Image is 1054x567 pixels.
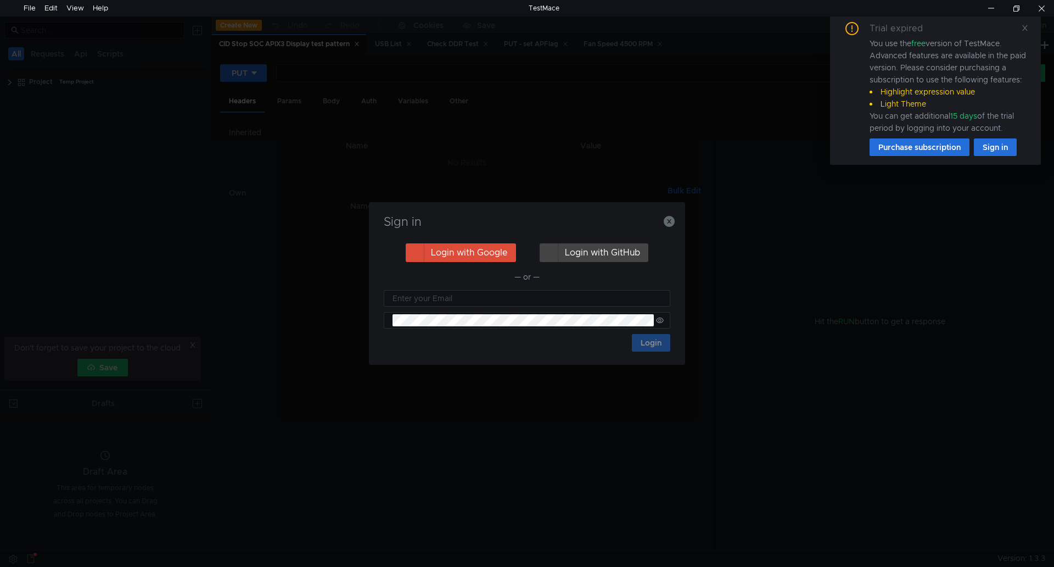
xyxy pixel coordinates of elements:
[870,98,1028,110] li: Light Theme
[870,110,1028,134] div: You can get additional of the trial period by logging into your account.
[384,270,670,283] div: — or —
[911,38,926,48] span: free
[406,243,516,262] button: Login with Google
[950,111,977,121] span: 15 days
[870,138,969,156] button: Purchase subscription
[870,86,1028,98] li: Highlight expression value
[393,292,664,304] input: Enter your Email
[974,138,1017,156] button: Sign in
[870,22,936,35] div: Trial expired
[382,215,672,229] h3: Sign in
[540,243,648,262] button: Login with GitHub
[870,37,1028,134] div: You use the version of TestMace. Advanced features are available in the paid version. Please cons...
